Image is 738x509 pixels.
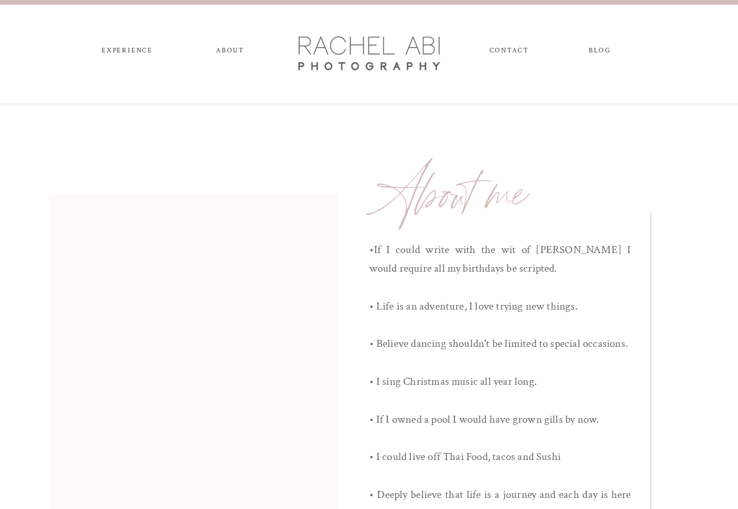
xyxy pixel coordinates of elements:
a: experience [97,47,158,59]
a: About me [377,152,706,236]
a: ABOUT [214,47,247,59]
a: blog [579,47,621,59]
a: CONTACT [489,47,529,59]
